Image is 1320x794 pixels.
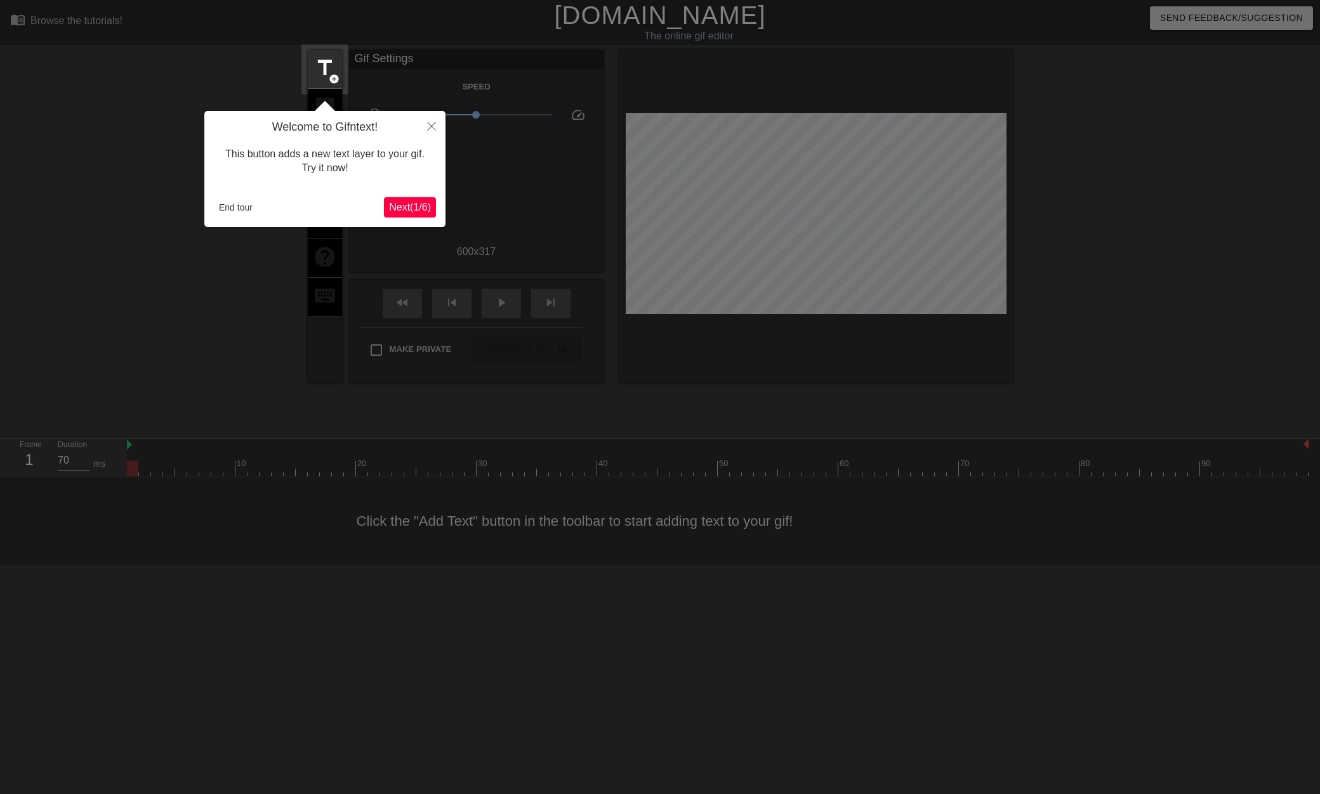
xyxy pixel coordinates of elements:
[214,120,436,134] h4: Welcome to Gifntext!
[418,111,445,140] button: Close
[214,134,436,188] div: This button adds a new text layer to your gif. Try it now!
[214,198,258,217] button: End tour
[384,197,436,218] button: Next
[389,202,431,212] span: Next ( 1 / 6 )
